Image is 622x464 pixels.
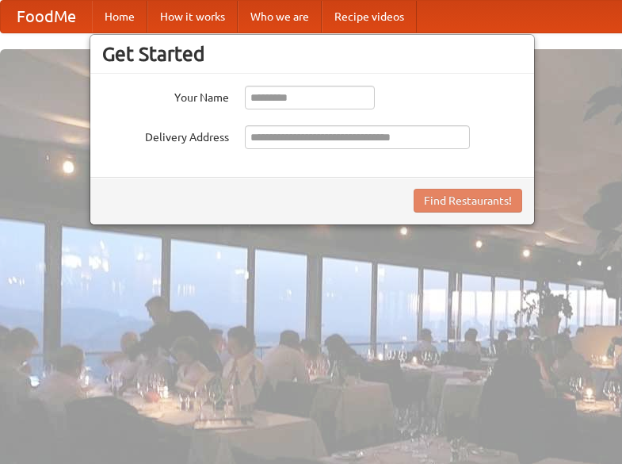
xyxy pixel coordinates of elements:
[92,1,147,33] a: Home
[238,1,322,33] a: Who we are
[1,1,92,33] a: FoodMe
[414,189,522,213] button: Find Restaurants!
[102,125,229,145] label: Delivery Address
[322,1,417,33] a: Recipe videos
[102,86,229,105] label: Your Name
[147,1,238,33] a: How it works
[102,42,522,66] h3: Get Started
